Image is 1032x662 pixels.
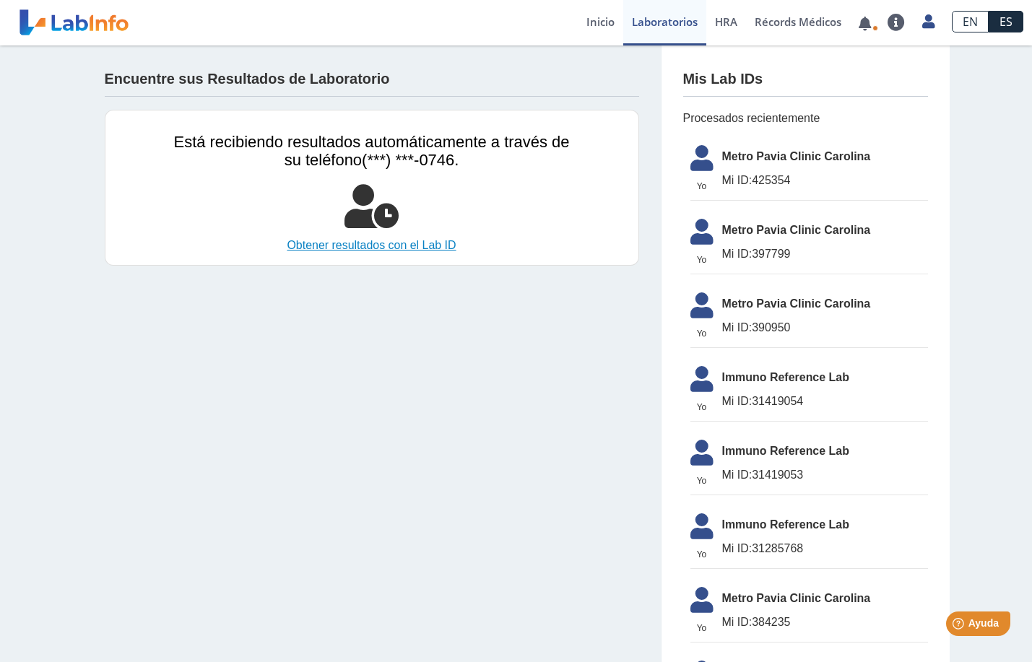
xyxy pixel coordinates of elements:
[682,253,722,266] span: Yo
[722,222,928,239] span: Metro Pavia Clinic Carolina
[682,180,722,193] span: Yo
[722,469,753,481] span: Mi ID:
[722,614,928,631] span: 384235
[722,248,753,260] span: Mi ID:
[722,616,753,628] span: Mi ID:
[722,516,928,533] span: Immuno Reference Lab
[715,14,737,29] span: HRA
[682,622,722,635] span: Yo
[682,548,722,561] span: Yo
[722,245,928,263] span: 397799
[105,71,390,88] h4: Encuentre sus Resultados de Laboratorio
[722,295,928,313] span: Metro Pavia Clinic Carolina
[682,327,722,340] span: Yo
[722,466,928,484] span: 31419053
[722,172,928,189] span: 425354
[952,11,989,32] a: EN
[722,542,753,554] span: Mi ID:
[722,443,928,460] span: Immuno Reference Lab
[722,321,753,334] span: Mi ID:
[174,237,570,254] a: Obtener resultados con el Lab ID
[174,133,570,169] span: Está recibiendo resultados automáticamente a través de su teléfono
[682,474,722,487] span: Yo
[722,369,928,386] span: Immuno Reference Lab
[903,606,1016,646] iframe: Help widget launcher
[722,393,928,410] span: 31419054
[683,110,928,127] span: Procesados recientemente
[722,590,928,607] span: Metro Pavia Clinic Carolina
[683,71,763,88] h4: Mis Lab IDs
[722,174,753,186] span: Mi ID:
[989,11,1023,32] a: ES
[682,401,722,414] span: Yo
[722,148,928,165] span: Metro Pavia Clinic Carolina
[722,540,928,557] span: 31285768
[722,395,753,407] span: Mi ID:
[722,319,928,336] span: 390950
